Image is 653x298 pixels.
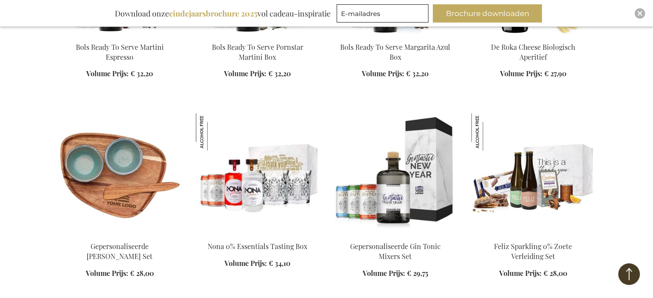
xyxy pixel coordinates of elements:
a: Gepersonaliseerde Gin Tonic Mixers Set [350,242,441,261]
img: Feliz Sparkling 0% Zoete Verleiding Set [471,113,509,151]
a: Beer Apéro Gift Box [334,231,458,240]
span: Volume Prijs: [87,69,129,78]
a: Volume Prijs: € 28,00 [499,269,567,279]
a: Gepersonaliseerde [PERSON_NAME] Set [87,242,153,261]
img: Gepersonaliseerde Nomimono Tapas Set [58,113,182,235]
a: Nona 0% Essentials Tasting box Nona 0% Essentials Tasting Box [196,231,320,240]
span: € 28,00 [543,269,567,278]
span: € 28,00 [130,269,154,278]
span: Volume Prijs: [362,69,405,78]
img: Feliz Sparkling 0% Sweet Temptations Set [471,113,595,235]
a: Volume Prijs: € 34,10 [225,259,291,269]
span: Volume Prijs: [86,269,128,278]
a: Bols Ready To Serve Pornstar Martini Box [196,32,320,40]
span: € 29,75 [407,269,428,278]
a: Feliz Sparkling 0% Zoete Verleiding Set [494,242,572,261]
a: Volume Prijs: € 29,75 [363,269,428,279]
img: Nona 0% Essentials Tasting box [196,113,320,235]
a: Bols Ready To Serve Martini Espresso [58,32,182,40]
a: De Roka Cheese Biologisch Aperitief [491,42,575,62]
span: € 32,20 [406,69,429,78]
span: Volume Prijs: [499,269,542,278]
form: marketing offers and promotions [337,4,431,25]
input: E-mailadres [337,4,429,23]
a: Volume Prijs: € 32,20 [224,69,291,79]
a: De Roka Cheese Biologisch Aperitief [471,32,595,40]
a: Volume Prijs: € 27,90 [500,69,566,79]
div: Close [635,8,645,19]
span: Volume Prijs: [224,69,267,78]
img: Close [637,11,643,16]
a: Nona 0% Essentials Tasting Box [208,242,308,251]
button: Brochure downloaden [433,4,542,23]
a: Feliz Sparkling 0% Sweet Temptations Set Feliz Sparkling 0% Zoete Verleiding Set [471,231,595,240]
img: Beer Apéro Gift Box [334,113,458,235]
a: Bols Ready To Serve Martini Espresso [76,42,164,62]
img: Nona 0% Essentials Tasting Box [196,113,233,151]
a: Bols Ready To Serve Pornstar Martini Box [212,42,303,62]
a: Volume Prijs: € 32,20 [362,69,429,79]
a: Bols Ready To Serve Margarita Azul Box [341,42,451,62]
a: Gepersonaliseerde Nomimono Tapas Set [58,231,182,240]
span: € 32,20 [131,69,153,78]
span: Volume Prijs: [225,259,267,268]
span: € 34,10 [269,259,291,268]
span: € 32,20 [269,69,291,78]
span: Volume Prijs: [500,69,543,78]
a: Volume Prijs: € 28,00 [86,269,154,279]
span: € 27,90 [544,69,566,78]
span: Volume Prijs: [363,269,405,278]
a: Volume Prijs: € 32,20 [87,69,153,79]
a: Bols Ready To Serve Margarita Azul Box [334,32,458,40]
b: eindejaarsbrochure 2025 [169,8,257,19]
div: Download onze vol cadeau-inspiratie [111,4,335,23]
